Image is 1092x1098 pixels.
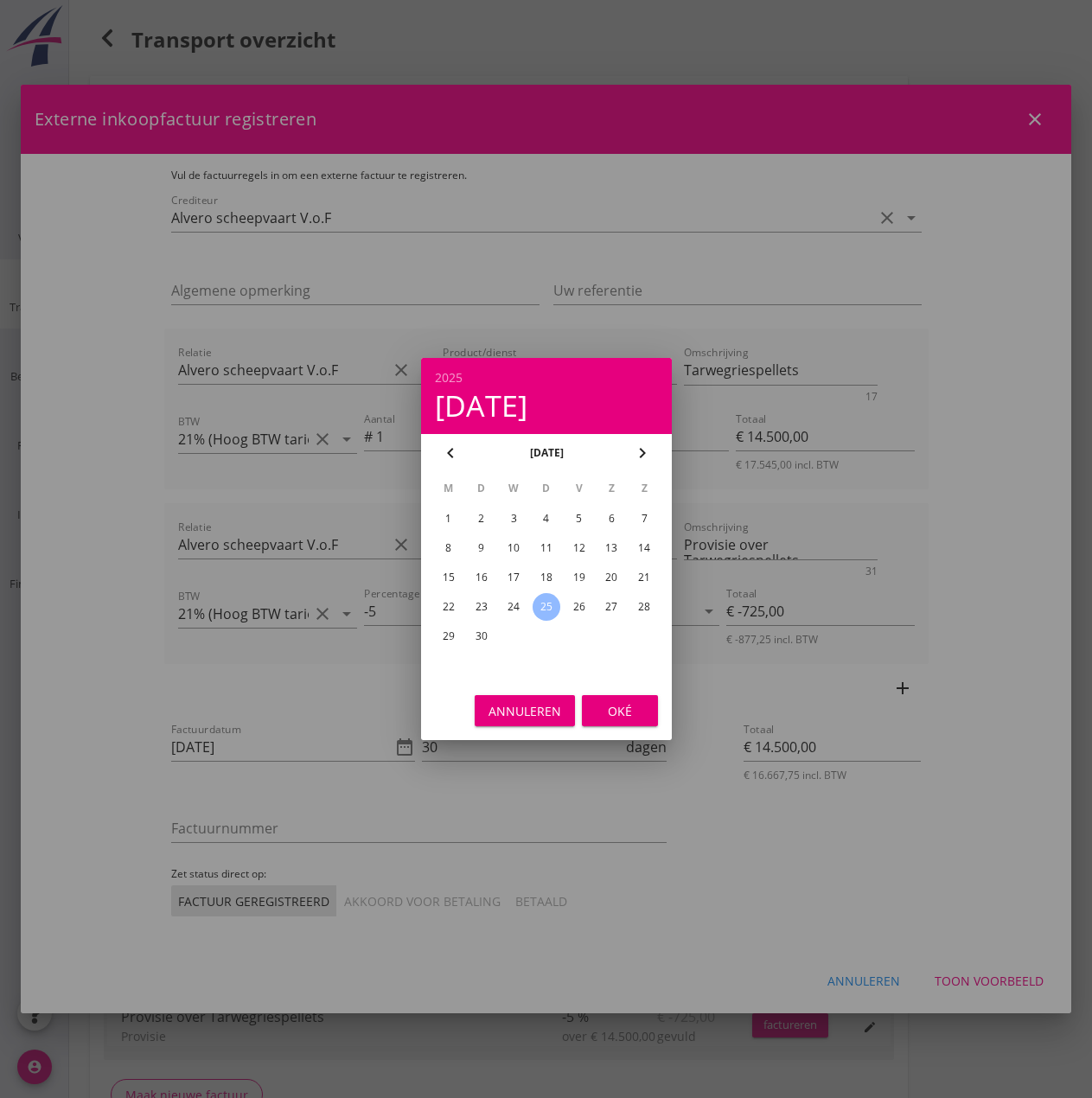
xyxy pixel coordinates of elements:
button: 19 [565,564,592,591]
button: 21 [630,564,658,591]
button: 9 [467,534,495,562]
button: 24 [500,593,527,621]
th: W [498,474,529,503]
button: 22 [434,593,462,621]
th: M [433,474,464,503]
button: 2 [467,505,495,533]
button: 26 [565,593,592,621]
button: 29 [434,622,462,650]
button: 27 [597,593,625,621]
button: 12 [565,534,592,562]
button: 20 [597,564,625,591]
button: 7 [630,505,658,533]
button: 3 [500,505,527,533]
button: Annuleren [475,695,575,726]
th: V [563,474,594,503]
button: 14 [630,534,658,562]
button: 30 [467,622,495,650]
button: 18 [532,564,559,591]
th: D [465,474,496,503]
button: 13 [597,534,625,562]
button: 23 [467,593,495,621]
button: 10 [500,534,527,562]
th: Z [629,474,660,503]
th: Z [596,474,627,503]
button: [DATE] [524,440,568,466]
button: 25 [532,593,559,621]
div: Annuleren [489,702,561,720]
button: 16 [467,564,495,591]
button: 1 [434,505,462,533]
button: 8 [434,534,462,562]
div: 2025 [435,372,658,384]
button: 5 [565,505,592,533]
div: [DATE] [435,391,658,420]
div: Oké [596,702,644,720]
button: 15 [434,564,462,591]
button: 28 [630,593,658,621]
i: chevron_left [440,443,461,463]
button: 6 [597,505,625,533]
button: 11 [532,534,559,562]
th: D [531,474,562,503]
button: 17 [500,564,527,591]
button: 4 [532,505,559,533]
button: Oké [582,695,658,726]
i: chevron_right [632,443,653,463]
